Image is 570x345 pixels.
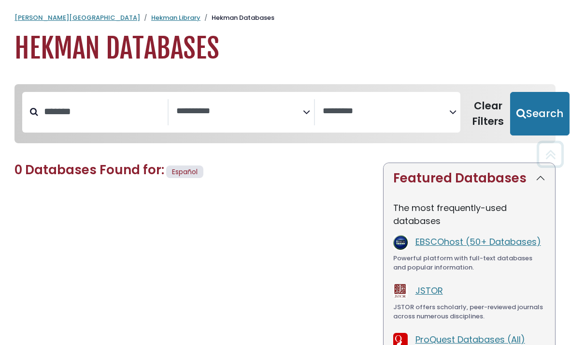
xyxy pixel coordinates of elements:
[176,106,303,117] textarea: Search
[415,236,541,248] a: EBSCOhost (50+ Databases)
[323,106,449,117] textarea: Search
[384,163,555,194] button: Featured Databases
[533,145,568,163] a: Back to Top
[510,92,570,135] button: Submit for Search Results
[14,13,556,23] nav: breadcrumb
[151,13,200,22] a: Hekman Library
[393,302,545,321] div: JSTOR offers scholarly, peer-reviewed journals across numerous disciplines.
[393,254,545,272] div: Powerful platform with full-text databases and popular information.
[38,104,168,120] input: Search database by title or keyword
[466,92,510,135] button: Clear Filters
[14,13,140,22] a: [PERSON_NAME][GEOGRAPHIC_DATA]
[200,13,274,23] li: Hekman Databases
[14,84,556,143] nav: Search filters
[14,32,556,65] h1: Hekman Databases
[415,285,443,297] a: JSTOR
[172,167,198,177] span: Español
[14,161,164,179] span: 0 Databases Found for:
[393,201,545,227] p: The most frequently-used databases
